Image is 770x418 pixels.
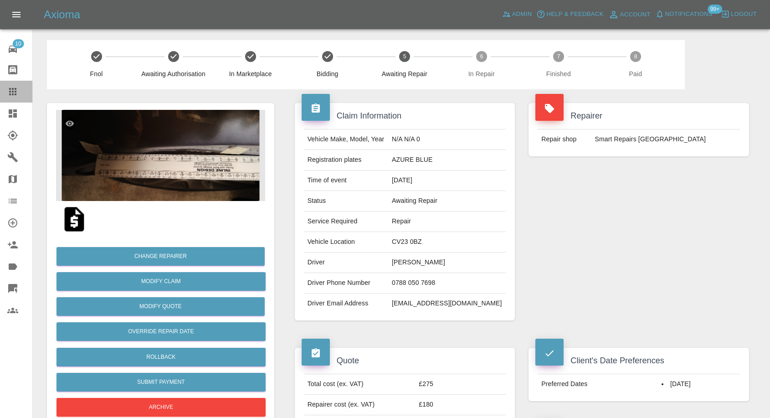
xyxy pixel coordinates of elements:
td: [EMAIL_ADDRESS][DOMAIN_NAME] [388,294,506,314]
a: Admin [500,7,534,21]
button: Logout [719,7,759,21]
td: Driver Phone Number [304,273,388,294]
td: Service Required [304,212,388,232]
h5: Axioma [44,7,80,22]
button: Override Repair Date [56,322,266,341]
button: Change Repairer [56,247,265,266]
button: Archive [56,398,266,417]
td: Time of event [304,170,388,191]
span: Logout [731,9,757,20]
td: AZURE BLUE [388,150,506,170]
span: Account [620,10,651,20]
a: Account [606,7,653,22]
span: Awaiting Repair [370,69,439,78]
td: Registration plates [304,150,388,170]
button: Help & Feedback [534,7,606,21]
button: Rollback [56,348,266,366]
td: CV23 0BZ [388,232,506,253]
td: [PERSON_NAME] [388,253,506,273]
button: Open drawer [5,4,27,26]
a: Modify Claim [56,272,266,291]
span: Help & Feedback [546,9,603,20]
td: Driver [304,253,388,273]
td: £180 [415,395,506,415]
span: Admin [512,9,532,20]
td: Status [304,191,388,212]
td: Repair [388,212,506,232]
td: Vehicle Location [304,232,388,253]
button: Submit Payment [56,373,266,392]
text: 8 [634,53,637,60]
td: Repairer cost (ex. VAT) [304,395,416,415]
td: 0788 050 7698 [388,273,506,294]
td: Awaiting Repair [388,191,506,212]
td: Repair shop [538,129,591,150]
span: Paid [601,69,670,78]
button: Notifications [653,7,715,21]
span: In Marketplace [216,69,285,78]
td: Total cost (ex. VAT) [304,374,416,395]
span: Bidding [293,69,362,78]
h4: Quote [302,355,508,367]
span: 10 [12,39,24,48]
text: 7 [557,53,560,60]
td: Preferred Dates [538,374,658,394]
img: 48763989-a40d-468d-9727-7d2313fe65cb [56,110,265,201]
h4: Client's Date Preferences [535,355,742,367]
h4: Claim Information [302,110,508,122]
td: Vehicle Make, Model, Year [304,129,388,150]
span: 99+ [708,5,722,14]
text: 6 [480,53,483,60]
h4: Repairer [535,110,742,122]
img: qt_1S0iw5A4aDea5wMj5tLsKyVB [60,205,89,234]
text: 5 [403,53,406,60]
td: [DATE] [388,170,506,191]
span: Fnol [62,69,131,78]
td: N/A N/A 0 [388,129,506,150]
span: Awaiting Authorisation [139,69,208,78]
span: Finished [524,69,593,78]
td: Smart Repairs [GEOGRAPHIC_DATA] [591,129,740,150]
button: Modify Quote [56,297,265,316]
li: [DATE] [662,380,736,389]
span: Notifications [665,9,713,20]
td: £275 [415,374,506,395]
span: In Repair [447,69,516,78]
td: Driver Email Address [304,294,388,314]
